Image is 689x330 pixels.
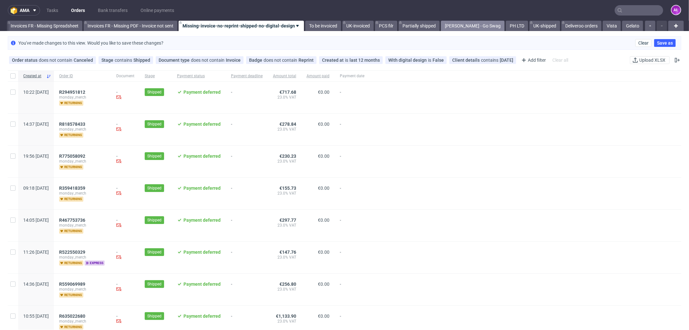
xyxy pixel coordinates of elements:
[249,58,264,63] span: Badge
[231,250,263,266] span: -
[59,154,87,159] a: R775058092
[318,250,329,255] span: €0.00
[318,154,329,159] span: €0.00
[506,21,528,31] a: PH LTD
[23,250,49,255] span: 11:26 [DATE]
[59,255,106,260] span: monday_merch
[273,95,296,100] span: 23.0% VAT
[340,218,364,234] span: -
[145,73,167,79] span: Stage
[116,218,134,229] div: -
[177,73,221,79] span: Payment status
[318,186,329,191] span: €0.00
[59,73,106,79] span: Order ID
[59,250,87,255] a: R522550329
[23,73,44,79] span: Created at
[264,58,298,63] span: does not contain
[183,154,221,159] span: Payment deferred
[179,21,304,31] a: Missing-invoice-no-reprint-shipped-no-digital-design
[133,58,150,63] div: Shipped
[279,218,296,223] span: €297.77
[183,218,221,223] span: Payment deferred
[147,89,162,95] span: Shipped
[116,122,134,133] div: -
[147,185,162,191] span: Shipped
[231,186,263,202] span: -
[276,314,296,319] span: €1,133.90
[622,21,643,31] a: Gelato
[23,186,49,191] span: 09:18 [DATE]
[635,39,652,47] button: Clear
[433,58,444,63] div: False
[59,197,83,202] span: returning
[231,90,263,106] span: -
[12,58,39,63] span: Order status
[67,5,89,16] a: Orders
[59,282,85,287] span: R559069989
[231,122,263,138] span: -
[23,218,49,223] span: 14:05 [DATE]
[500,58,513,63] div: [DATE]
[638,58,667,62] span: Upload XLSX
[183,186,221,191] span: Payment deferred
[305,21,341,31] a: To be invoiced
[115,58,133,63] span: contains
[342,21,374,31] a: UK-invoiced
[147,217,162,223] span: Shipped
[231,218,263,234] span: -
[183,282,221,287] span: Payment deferred
[59,218,87,223] a: R467753736
[116,73,134,79] span: Document
[340,186,364,202] span: -
[59,319,106,324] span: monday_merch
[59,250,85,255] span: R522550329
[279,282,296,287] span: €256.80
[273,159,296,164] span: 23.0% VAT
[279,154,296,159] span: €230.23
[183,314,221,319] span: Payment deferred
[59,122,85,127] span: R818578433
[345,58,350,63] span: is
[59,186,87,191] a: R359418359
[318,314,329,319] span: €0.00
[318,218,329,223] span: €0.00
[672,5,681,15] figcaption: AŁ
[273,255,296,260] span: 23.0% VAT
[59,90,85,95] span: R294951812
[59,229,83,234] span: returning
[318,90,329,95] span: €0.00
[59,186,85,191] span: R359418359
[43,5,62,16] a: Tasks
[340,90,364,106] span: -
[59,261,83,266] span: returning
[340,154,364,170] span: -
[375,21,397,31] a: PCS filr
[59,287,106,292] span: monday_merch
[59,133,83,138] span: returning
[23,90,49,95] span: 10:22 [DATE]
[481,58,500,63] span: contains
[273,73,296,79] span: Amount total
[23,314,49,319] span: 10:55 [DATE]
[59,282,87,287] a: R559069989
[603,21,621,31] a: Vista
[8,5,40,16] button: ama
[59,314,87,319] a: R635022680
[147,249,162,255] span: Shipped
[147,313,162,319] span: Shipped
[340,122,364,138] span: -
[279,250,296,255] span: €147.76
[59,154,85,159] span: R775058092
[551,56,569,65] div: Clear all
[340,250,364,266] span: -
[654,39,676,47] button: Save as
[59,191,106,196] span: monday_merch
[116,314,134,325] div: -
[39,58,74,63] span: does not contain
[7,21,82,31] a: Invoices FR - Missing Spreadsheet
[116,90,134,101] div: -
[147,153,162,159] span: Shipped
[59,127,106,132] span: monday_merch
[340,282,364,298] span: -
[59,159,106,164] span: monday_merch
